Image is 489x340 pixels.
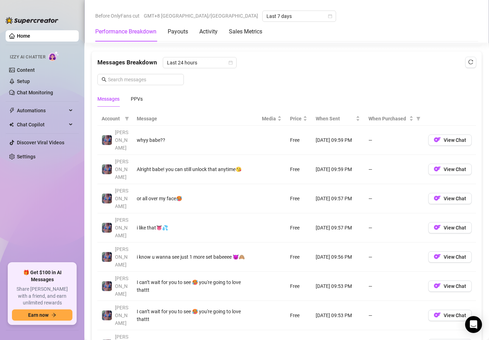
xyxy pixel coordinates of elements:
a: Content [17,67,35,73]
img: Jaylie [102,252,112,262]
a: OFView Chat [428,314,472,320]
a: Setup [17,78,30,84]
img: Jaylie [102,135,112,145]
div: I can’t wait for you to see 🥵 you're going to love thattt [137,278,253,294]
td: — [364,126,424,155]
a: OFView Chat [428,168,472,174]
th: Message [133,112,258,126]
span: View Chat [444,137,466,143]
img: Jaylie [102,194,112,203]
button: OFView Chat [428,251,472,263]
a: OFView Chat [428,285,472,290]
img: AI Chatter [48,51,59,61]
span: Chat Copilot [17,119,67,130]
img: logo-BBDzfeDw.svg [6,17,58,24]
td: — [364,184,424,213]
img: OF [434,165,441,172]
a: OFView Chat [428,139,472,144]
button: Earn nowarrow-right [12,309,72,321]
span: calendar [328,14,332,18]
td: — [364,155,424,184]
img: OF [434,224,441,231]
span: [PERSON_NAME] [115,305,128,326]
span: [PERSON_NAME] [115,276,128,297]
span: filter [123,113,130,124]
div: Messages Breakdown [97,57,476,68]
div: Activity [199,27,218,36]
div: Performance Breakdown [95,27,156,36]
button: OFView Chat [428,310,472,321]
span: [PERSON_NAME] [115,130,128,151]
th: When Purchased [364,112,424,126]
span: Earn now [28,312,49,318]
td: Free [286,272,311,301]
a: Settings [17,154,36,159]
img: OF [434,136,441,143]
span: [PERSON_NAME] [115,217,128,238]
span: calendar [229,61,233,65]
span: View Chat [444,283,466,289]
span: filter [415,113,422,124]
th: Media [258,112,286,126]
span: Price [290,115,302,122]
img: OF [434,282,441,289]
span: View Chat [444,225,466,231]
td: — [364,243,424,272]
span: filter [125,117,129,121]
td: — [364,213,424,243]
td: [DATE] 09:57 PM [311,213,364,243]
th: Price [286,112,311,126]
img: Jaylie [102,281,112,291]
div: whyy babe?? [137,136,253,144]
button: OFView Chat [428,193,472,204]
td: Free [286,184,311,213]
img: Chat Copilot [9,122,14,127]
span: When Purchased [368,115,408,122]
span: View Chat [444,196,466,201]
span: thunderbolt [9,108,15,113]
td: Free [286,243,311,272]
img: OF [434,195,441,202]
th: When Sent [311,112,364,126]
span: [PERSON_NAME] [115,246,128,267]
button: OFView Chat [428,164,472,175]
span: Share [PERSON_NAME] with a friend, and earn unlimited rewards [12,286,72,307]
a: OFView Chat [428,226,472,232]
td: Free [286,213,311,243]
span: GMT+8 [GEOGRAPHIC_DATA]/[GEOGRAPHIC_DATA] [144,11,258,21]
span: Media [262,115,276,122]
td: [DATE] 09:57 PM [311,184,364,213]
td: Free [286,155,311,184]
span: Automations [17,105,67,116]
span: Before OnlyFans cut [95,11,140,21]
div: i like that👅💦 [137,224,253,232]
span: Last 24 hours [167,57,232,68]
a: OFView Chat [428,197,472,203]
img: Jaylie [102,223,112,233]
button: OFView Chat [428,222,472,233]
span: 🎁 Get $100 in AI Messages [12,269,72,283]
td: [DATE] 09:53 PM [311,272,364,301]
img: Jaylie [102,310,112,320]
span: [PERSON_NAME] [115,159,128,180]
span: View Chat [444,254,466,260]
span: filter [416,117,420,121]
button: OFView Chat [428,281,472,292]
img: OF [434,311,441,319]
a: Home [17,33,30,39]
button: OFView Chat [428,134,472,146]
div: or all over my face🥵 [137,195,253,202]
span: reload [468,59,473,64]
div: Payouts [168,27,188,36]
span: When Sent [316,115,354,122]
td: Free [286,126,311,155]
img: OF [434,253,441,260]
div: Alright babe! you can still unlock that anytime😘 [137,165,253,173]
a: Discover Viral Videos [17,140,64,145]
div: Sales Metrics [229,27,262,36]
span: Last 7 days [266,11,332,21]
td: [DATE] 09:53 PM [311,301,364,330]
a: Chat Monitoring [17,90,53,95]
span: Izzy AI Chatter [10,54,45,61]
td: [DATE] 09:59 PM [311,155,364,184]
